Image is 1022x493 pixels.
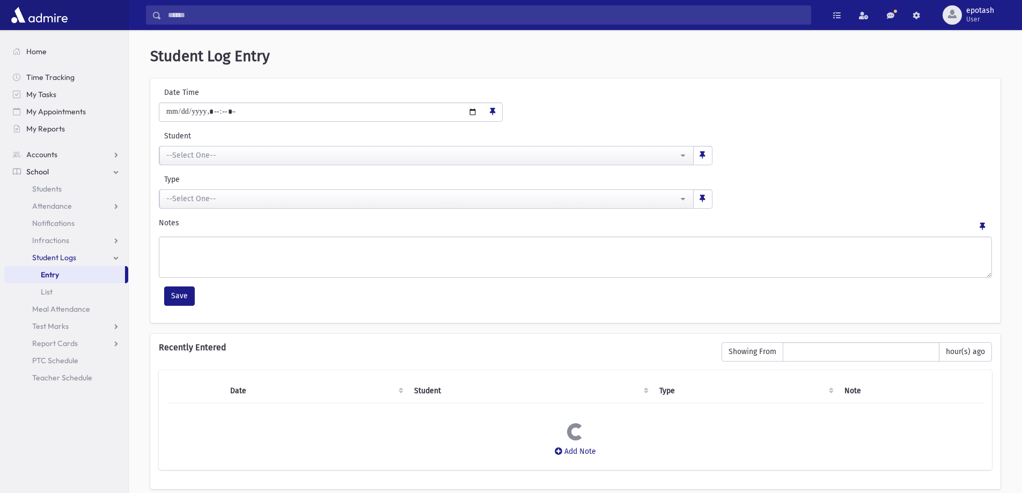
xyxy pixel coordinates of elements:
[966,15,994,24] span: User
[224,379,408,403] th: Date
[408,379,653,403] th: Student
[4,197,128,215] a: Attendance
[159,146,694,165] button: --Select One--
[26,107,86,116] span: My Appointments
[32,339,78,348] span: Report Cards
[32,304,90,314] span: Meal Attendance
[26,167,49,176] span: School
[4,120,128,137] a: My Reports
[9,4,70,26] img: AdmirePro
[32,373,92,382] span: Teacher Schedule
[166,193,678,204] div: --Select One--
[548,442,603,461] button: Add Note
[4,352,128,369] a: PTC Schedule
[159,130,528,142] label: Student
[166,150,678,161] div: --Select One--
[159,174,436,185] label: Type
[26,150,57,159] span: Accounts
[4,146,128,163] a: Accounts
[4,43,128,60] a: Home
[32,236,69,245] span: Infractions
[4,215,128,232] a: Notifications
[939,342,992,362] span: hour(s) ago
[32,184,62,194] span: Students
[4,300,128,318] a: Meal Attendance
[4,249,128,266] a: Student Logs
[4,369,128,386] a: Teacher Schedule
[164,286,195,306] button: Save
[838,379,983,403] th: Note
[159,342,711,352] h6: Recently Entered
[4,163,128,180] a: School
[4,103,128,120] a: My Appointments
[26,90,56,99] span: My Tasks
[4,283,128,300] a: List
[41,287,53,297] span: List
[26,47,47,56] span: Home
[653,379,838,403] th: Type
[150,47,270,65] span: Student Log Entry
[26,72,75,82] span: Time Tracking
[159,189,694,209] button: --Select One--
[4,266,125,283] a: Entry
[41,270,59,279] span: Entry
[4,69,128,86] a: Time Tracking
[26,124,65,134] span: My Reports
[4,318,128,335] a: Test Marks
[722,342,783,362] span: Showing From
[159,217,179,232] label: Notes
[4,335,128,352] a: Report Cards
[32,201,72,211] span: Attendance
[159,87,302,98] label: Date Time
[32,356,78,365] span: PTC Schedule
[966,6,994,15] span: epotash
[32,218,75,228] span: Notifications
[4,232,128,249] a: Infractions
[32,253,76,262] span: Student Logs
[4,180,128,197] a: Students
[161,5,811,25] input: Search
[32,321,69,331] span: Test Marks
[4,86,128,103] a: My Tasks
